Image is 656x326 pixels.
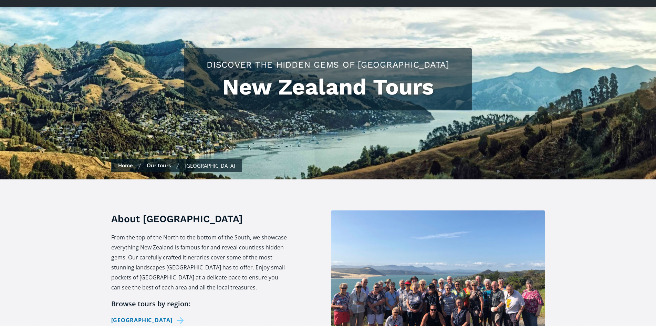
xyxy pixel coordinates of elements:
[118,162,133,169] a: Home
[111,233,288,293] p: From the top of the North to the bottom of the South, we showcase everything New Zealand is famou...
[111,315,187,325] a: [GEOGRAPHIC_DATA]
[191,59,465,71] h2: Discover the hidden gems of [GEOGRAPHIC_DATA]
[111,212,288,226] h3: About [GEOGRAPHIC_DATA]
[185,162,235,169] div: [GEOGRAPHIC_DATA]
[111,299,288,308] h6: Browse tours by region:
[147,162,171,169] a: Our tours
[191,74,465,100] h1: New Zealand Tours
[111,159,242,172] nav: breadcrumbs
